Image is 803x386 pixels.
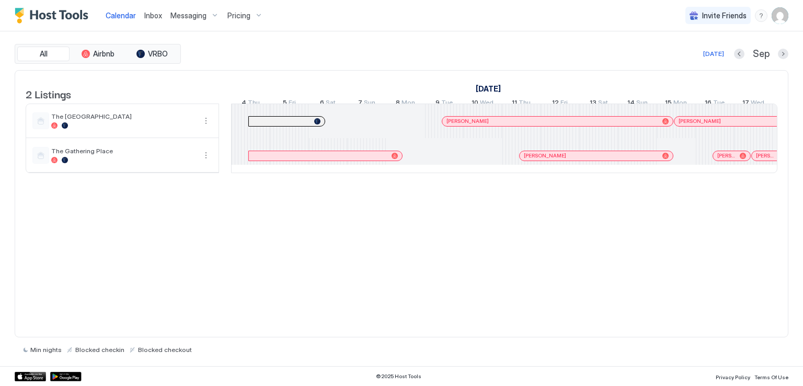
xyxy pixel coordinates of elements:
[524,152,566,159] span: [PERSON_NAME]
[754,371,788,382] a: Terms Of Use
[509,96,533,111] a: September 11, 2025
[358,98,362,109] span: 7
[473,81,503,96] a: September 4, 2025
[472,98,478,109] span: 10
[717,152,736,159] span: [PERSON_NAME]
[17,47,70,61] button: All
[376,373,421,380] span: © 2025 Host Tools
[703,49,724,59] div: [DATE]
[106,10,136,21] a: Calendar
[469,96,496,111] a: September 10, 2025
[441,98,453,109] span: Tue
[625,96,650,111] a: September 14, 2025
[326,98,336,109] span: Sat
[636,98,648,109] span: Sun
[138,346,192,354] span: Blocked checkout
[50,372,82,381] a: Google Play Store
[51,112,196,120] span: The [GEOGRAPHIC_DATA]
[393,96,418,111] a: September 8, 2025
[40,49,48,59] span: All
[740,96,767,111] a: September 17, 2025
[549,96,570,111] a: September 12, 2025
[396,98,400,109] span: 8
[106,11,136,20] span: Calendar
[200,149,212,162] div: menu
[512,98,517,109] span: 11
[15,372,46,381] a: App Store
[200,115,212,127] div: menu
[248,98,260,109] span: Thu
[15,8,93,24] a: Host Tools Logo
[665,98,672,109] span: 15
[355,96,378,111] a: September 7, 2025
[778,49,788,59] button: Next month
[242,98,246,109] span: 4
[590,98,596,109] span: 13
[433,96,455,111] a: September 9, 2025
[713,98,725,109] span: Tue
[200,115,212,127] button: More options
[239,96,262,111] a: September 4, 2025
[756,152,774,159] span: [PERSON_NAME]
[755,9,767,22] div: menu
[280,96,299,111] a: September 5, 2025
[679,118,721,124] span: [PERSON_NAME]
[742,98,749,109] span: 17
[598,98,608,109] span: Sat
[751,98,764,109] span: Wed
[148,49,168,59] span: VRBO
[144,10,162,21] a: Inbox
[627,98,635,109] span: 14
[753,48,770,60] span: Sep
[72,47,124,61] button: Airbnb
[93,49,114,59] span: Airbnb
[702,96,727,111] a: September 16, 2025
[126,47,178,61] button: VRBO
[15,44,181,64] div: tab-group
[200,149,212,162] button: More options
[446,118,489,124] span: [PERSON_NAME]
[26,86,71,101] span: 2 Listings
[772,7,788,24] div: User profile
[435,98,440,109] span: 9
[170,11,207,20] span: Messaging
[716,374,750,380] span: Privacy Policy
[560,98,568,109] span: Fri
[519,98,531,109] span: Thu
[30,346,62,354] span: Min nights
[552,98,559,109] span: 12
[480,98,494,109] span: Wed
[673,98,687,109] span: Mon
[227,11,250,20] span: Pricing
[144,11,162,20] span: Inbox
[662,96,690,111] a: September 15, 2025
[401,98,415,109] span: Mon
[320,98,324,109] span: 6
[734,49,744,59] button: Previous month
[705,98,712,109] span: 16
[754,374,788,380] span: Terms Of Use
[364,98,375,109] span: Sun
[75,346,124,354] span: Blocked checkin
[317,96,338,111] a: September 6, 2025
[289,98,296,109] span: Fri
[51,147,196,155] span: The Gathering Place
[283,98,287,109] span: 5
[702,11,747,20] span: Invite Friends
[702,48,726,60] button: [DATE]
[716,371,750,382] a: Privacy Policy
[587,96,611,111] a: September 13, 2025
